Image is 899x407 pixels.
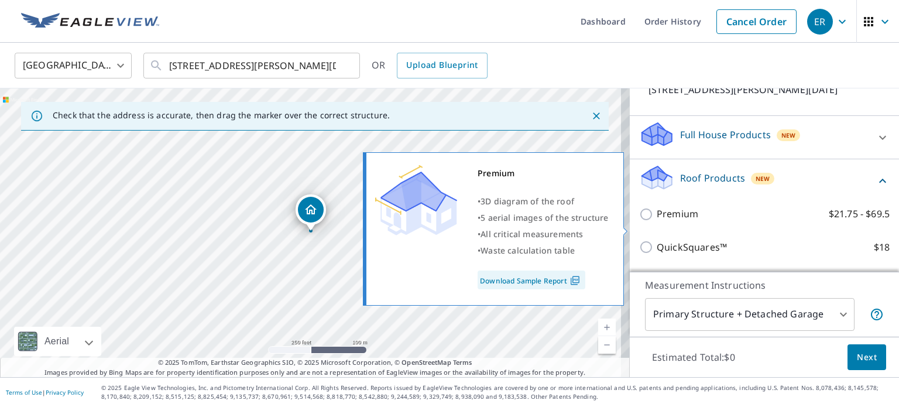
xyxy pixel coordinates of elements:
div: Primary Structure + Detached Garage [645,298,855,331]
div: Dropped pin, building 1, Residential property, 15813 El Soccorro Loop Corpus Christi, TX 78418 [296,194,326,231]
img: Premium [375,165,457,235]
span: © 2025 TomTom, Earthstar Geographics SIO, © 2025 Microsoft Corporation, © [158,358,472,368]
img: Pdf Icon [567,275,583,286]
img: EV Logo [21,13,159,30]
p: $18 [874,240,890,255]
p: $21.75 - $69.5 [829,207,890,221]
p: | [6,389,84,396]
p: Roof Products [680,171,745,185]
input: Search by address or latitude-longitude [169,49,336,82]
span: Waste calculation table [481,245,575,256]
a: Terms [453,358,472,367]
button: Next [847,344,886,371]
a: Upload Blueprint [397,53,487,78]
p: Check that the address is accurate, then drag the marker over the correct structure. [53,110,390,121]
div: Full House ProductsNew [639,121,890,154]
div: Aerial [41,327,73,356]
button: Close [589,108,604,124]
p: Measurement Instructions [645,278,884,292]
div: • [478,242,609,259]
a: Terms of Use [6,388,42,396]
p: [STREET_ADDRESS][PERSON_NAME][DATE] [648,83,847,97]
span: 3D diagram of the roof [481,196,574,207]
div: • [478,193,609,210]
p: QuickSquares™ [657,240,727,255]
span: New [756,174,770,183]
p: Estimated Total: $0 [643,344,744,370]
span: Next [857,350,877,365]
a: Current Level 17, Zoom In [598,319,616,336]
span: Your report will include the primary structure and a detached garage if one exists. [870,307,884,322]
span: Upload Blueprint [406,58,478,73]
div: ER [807,9,833,35]
p: © 2025 Eagle View Technologies, Inc. and Pictometry International Corp. All Rights Reserved. Repo... [101,384,893,401]
div: Aerial [14,327,101,356]
a: Download Sample Report [478,271,585,289]
span: 5 aerial images of the structure [481,212,608,223]
div: • [478,226,609,242]
p: Full House Products [680,128,771,142]
span: All critical measurements [481,228,583,240]
a: Cancel Order [716,9,797,34]
p: Premium [657,207,698,221]
div: [GEOGRAPHIC_DATA] [15,49,132,82]
a: Privacy Policy [46,388,84,396]
a: Current Level 17, Zoom Out [598,336,616,354]
div: Premium [478,165,609,182]
div: OR [372,53,488,78]
div: • [478,210,609,226]
div: Roof ProductsNew [639,164,890,197]
span: New [781,131,796,140]
a: OpenStreetMap [402,358,451,367]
